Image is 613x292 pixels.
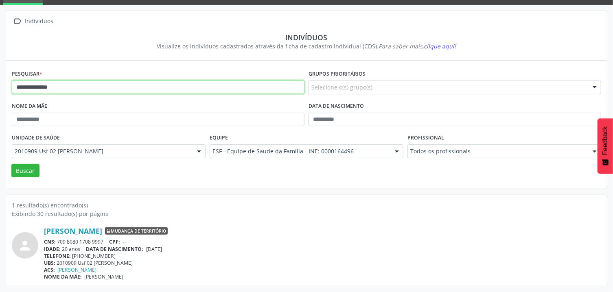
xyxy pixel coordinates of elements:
div: Exibindo 30 resultado(s) por página [12,209,601,218]
i:  [12,15,24,27]
label: Grupos prioritários [309,68,366,81]
span: 2010909 Usf 02 [PERSON_NAME] [15,147,189,155]
span: Mudança de território [105,227,168,235]
div: 709 8080 1708 9997 [44,238,601,245]
span: ESF - Equipe de Saude da Familia - INE: 0000164496 [212,147,387,155]
label: Profissional [407,132,444,144]
span: UBS: [44,259,55,266]
div: Indivíduos [18,33,595,42]
span: clique aqui! [424,42,456,50]
span: Selecione o(s) grupo(s) [311,83,372,92]
span: CPF: [109,238,120,245]
a: [PERSON_NAME] [58,266,97,273]
div: Indivíduos [24,15,55,27]
span: Feedback [602,126,609,155]
span: IDADE: [44,246,61,253]
i: Para saber mais, [379,42,456,50]
span: TELEFONE: [44,253,71,259]
span: [DATE] [146,246,162,253]
label: Pesquisar [12,68,42,81]
label: Equipe [210,132,228,144]
i: person [18,238,33,253]
span: [PERSON_NAME] [85,273,124,280]
span: NOME DA MÃE: [44,273,82,280]
div: [PHONE_NUMBER] [44,253,601,259]
a:  Indivíduos [12,15,55,27]
span: DATA DE NASCIMENTO: [86,246,144,253]
div: 1 resultado(s) encontrado(s) [12,201,601,209]
a: [PERSON_NAME] [44,227,102,235]
label: Unidade de saúde [12,132,60,144]
span: -- [123,238,126,245]
span: Todos os profissionais [410,147,585,155]
span: CNS: [44,238,56,245]
label: Data de nascimento [309,100,364,113]
div: Visualize os indivíduos cadastrados através da ficha de cadastro individual (CDS). [18,42,595,50]
span: ACS: [44,266,55,273]
button: Feedback - Mostrar pesquisa [598,118,613,174]
div: 2010909 Usf 02 [PERSON_NAME] [44,259,601,266]
button: Buscar [11,164,39,178]
label: Nome da mãe [12,100,47,113]
div: 20 anos [44,246,601,253]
